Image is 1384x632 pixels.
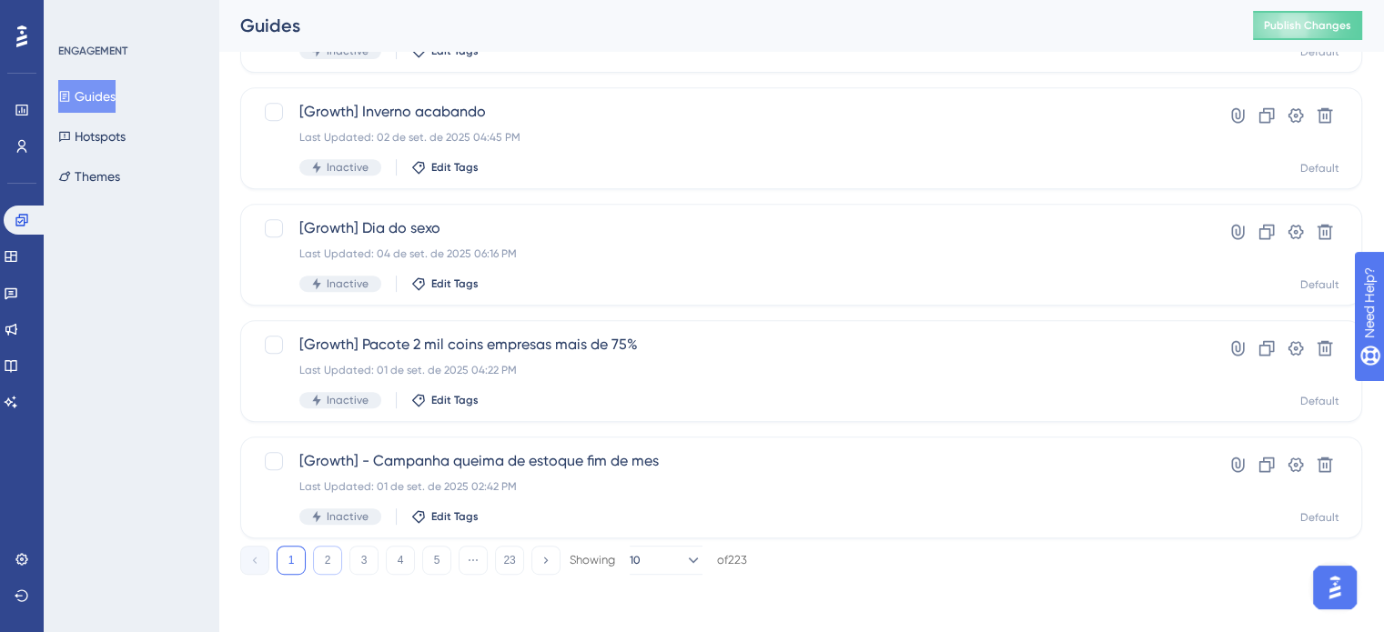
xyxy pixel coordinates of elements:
span: Edit Tags [431,160,479,175]
span: Edit Tags [431,276,479,291]
div: ENGAGEMENT [58,44,127,58]
span: Inactive [327,509,369,524]
span: Need Help? [43,5,114,26]
div: Guides [240,13,1207,38]
div: Default [1300,161,1339,176]
button: Hotspots [58,120,126,153]
div: Last Updated: 02 de set. de 2025 04:45 PM [299,130,1157,145]
button: 5 [422,546,451,575]
button: Edit Tags [411,160,479,175]
span: Edit Tags [431,509,479,524]
div: Default [1300,394,1339,408]
span: Inactive [327,276,369,291]
button: Edit Tags [411,276,479,291]
button: 1 [277,546,306,575]
span: 10 [630,553,641,567]
span: [Growth] - Campanha queima de estoque fim de mes [299,450,1157,472]
span: Publish Changes [1264,18,1351,33]
button: Publish Changes [1253,11,1362,40]
div: Default [1300,277,1339,292]
button: ⋯ [459,546,488,575]
div: Last Updated: 01 de set. de 2025 02:42 PM [299,479,1157,494]
span: Inactive [327,44,369,58]
button: 3 [349,546,379,575]
button: Edit Tags [411,393,479,407]
button: 4 [386,546,415,575]
span: Edit Tags [431,44,479,58]
iframe: UserGuiding AI Assistant Launcher [1308,560,1362,615]
div: Default [1300,45,1339,59]
div: Last Updated: 04 de set. de 2025 06:16 PM [299,246,1157,261]
div: Showing [570,552,615,568]
button: Edit Tags [411,509,479,524]
div: Last Updated: 01 de set. de 2025 04:22 PM [299,363,1157,377]
span: [Growth] Dia do sexo [299,217,1157,239]
div: of 223 [717,552,747,568]
span: Inactive [327,160,369,175]
button: Themes [58,160,120,193]
span: [Growth] Inverno acabando [299,101,1157,123]
button: 10 [630,546,702,575]
span: Inactive [327,393,369,407]
button: 23 [495,546,524,575]
button: Edit Tags [411,44,479,58]
span: [Growth] Pacote 2 mil coins empresas mais de 75% [299,334,1157,356]
button: 2 [313,546,342,575]
div: Default [1300,510,1339,525]
span: Edit Tags [431,393,479,407]
button: Guides [58,80,116,113]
